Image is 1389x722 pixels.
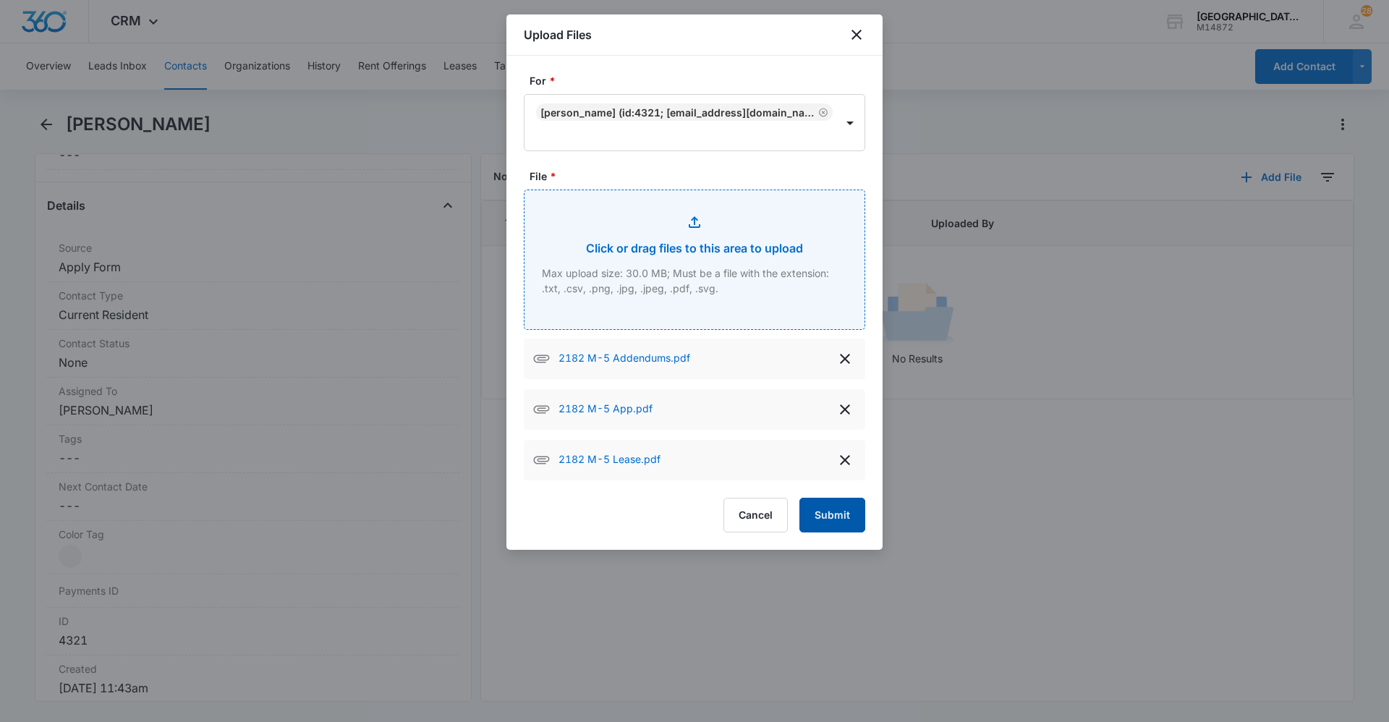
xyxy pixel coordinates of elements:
button: close [848,26,865,43]
div: [PERSON_NAME] (ID:4321; [EMAIL_ADDRESS][DOMAIN_NAME]; 9708935454) [540,106,815,119]
button: delete [833,449,857,472]
label: File [530,169,871,184]
button: delete [833,398,857,421]
button: Submit [799,498,865,532]
p: 2182 M-5 App.pdf [558,401,653,418]
p: 2182 M-5 Lease.pdf [558,451,660,469]
label: For [530,73,871,88]
h1: Upload Files [524,26,592,43]
div: Remove Keegan Gaffney (ID:4321; Keegangaffney@gmail.com; 9708935454) [815,107,828,117]
button: Cancel [723,498,788,532]
button: delete [833,347,857,370]
p: 2182 M-5 Addendums.pdf [558,350,690,368]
